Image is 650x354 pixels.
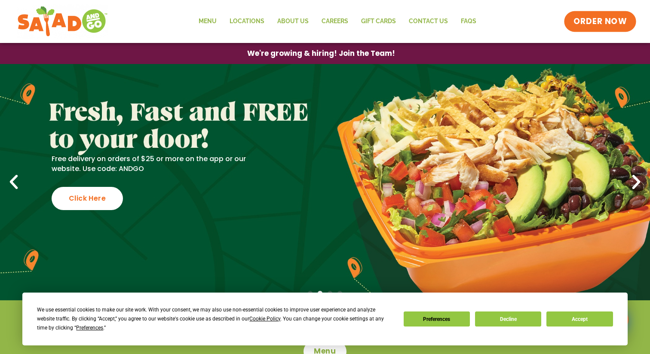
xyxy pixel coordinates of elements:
nav: Menu [192,12,483,31]
a: We're growing & hiring! Join the Team! [234,43,408,64]
button: Accept [546,311,613,327]
span: Cookie Policy [249,316,280,322]
div: Cookie Consent Prompt [22,293,628,345]
a: FAQs [454,12,483,31]
div: Next slide [627,173,646,192]
span: Preferences [76,325,103,331]
a: Menu [192,12,223,31]
a: About Us [271,12,315,31]
a: Careers [315,12,355,31]
span: We're growing & hiring! Join the Team! [247,50,395,57]
span: Go to slide 1 [308,291,313,296]
span: Go to slide 4 [337,291,342,296]
a: Contact Us [402,12,454,31]
img: new-SAG-logo-768×292 [17,4,108,39]
span: ORDER NOW [573,16,627,27]
span: Go to slide 3 [328,291,332,296]
p: Free delivery on orders of $25 or more on the app or our website. Use code: ANDGO [52,154,249,174]
h4: Weekdays 6:30am-9pm (breakfast until 10:30am) [17,313,633,323]
a: GIFT CARDS [355,12,402,31]
div: Previous slide [4,173,23,192]
a: Locations [223,12,271,31]
a: ORDER NOW [564,11,636,32]
div: Click Here [52,187,123,210]
span: Go to slide 2 [318,291,322,296]
div: We use essential cookies to make our site work. With your consent, we may also use non-essential ... [37,305,393,333]
h4: Weekends 7am-9pm (breakfast until 11am) [17,327,633,336]
button: Preferences [404,311,470,327]
button: Decline [475,311,541,327]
